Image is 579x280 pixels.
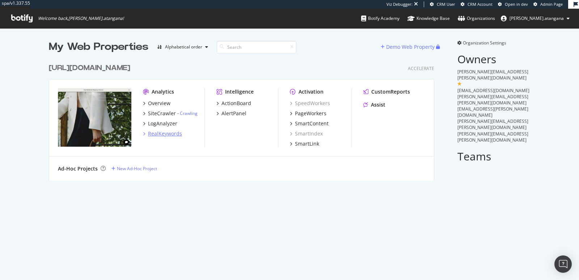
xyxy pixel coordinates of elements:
[295,110,326,117] div: PageWorkers
[386,43,435,51] div: Demo Web Property
[225,88,254,95] div: Intelligence
[457,150,530,162] h2: Teams
[180,110,198,116] a: Crawling
[290,100,330,107] a: SpeedWorkers
[437,1,455,7] span: CRM User
[177,110,198,116] div: -
[430,1,455,7] a: CRM User
[221,110,246,117] div: AlertPanel
[216,110,246,117] a: AlertPanel
[143,130,182,137] a: RealKeywords
[49,40,148,54] div: My Web Properties
[217,41,296,53] input: Search
[371,88,410,95] div: CustomReports
[148,130,182,137] div: RealKeywords
[58,88,131,147] img: https://demellierlondon.com/
[290,140,319,147] a: SmartLink
[295,120,329,127] div: SmartContent
[148,120,177,127] div: LogAnalyzer
[361,15,400,22] div: Botify Academy
[457,87,529,94] span: [EMAIL_ADDRESS][DOMAIN_NAME]
[290,110,326,117] a: PageWorkers
[540,1,563,7] span: Admin Page
[457,69,528,81] span: [PERSON_NAME][EMAIL_ADDRESS][PERSON_NAME][DOMAIN_NAME]
[457,131,528,143] span: [PERSON_NAME][EMAIL_ADDRESS][PERSON_NAME][DOMAIN_NAME]
[371,101,385,108] div: Assist
[458,15,495,22] div: Organizations
[495,13,575,24] button: [PERSON_NAME].atangana
[381,41,436,53] button: Demo Web Property
[148,110,176,117] div: SiteCrawler
[457,94,528,106] span: [PERSON_NAME][EMAIL_ADDRESS][PERSON_NAME][DOMAIN_NAME]
[457,106,528,118] span: [EMAIL_ADDRESS][PERSON_NAME][DOMAIN_NAME]
[148,100,170,107] div: Overview
[407,9,450,28] a: Knowledge Base
[221,100,251,107] div: ActionBoard
[111,165,157,172] a: New Ad-Hoc Project
[38,16,124,21] span: Welcome back, [PERSON_NAME].atangana !
[386,1,413,7] div: Viz Debugger:
[461,1,493,7] a: CRM Account
[408,65,434,72] div: Accelerate
[143,120,177,127] a: LogAnalyzer
[299,88,324,95] div: Activation
[165,45,202,49] div: Alphabetical order
[468,1,493,7] span: CRM Account
[363,88,410,95] a: CustomReports
[463,40,506,46] span: Organization Settings
[152,88,174,95] div: Analytics
[554,255,572,273] div: Open Intercom Messenger
[290,130,323,137] a: SmartIndex
[154,41,211,53] button: Alphabetical order
[49,54,440,181] div: grid
[381,44,436,50] a: Demo Web Property
[49,63,130,73] div: [URL][DOMAIN_NAME]
[407,15,450,22] div: Knowledge Base
[49,63,133,73] a: [URL][DOMAIN_NAME]
[290,120,329,127] a: SmartContent
[216,100,251,107] a: ActionBoard
[457,118,528,130] span: [PERSON_NAME][EMAIL_ADDRESS][PERSON_NAME][DOMAIN_NAME]
[505,1,528,7] span: Open in dev
[533,1,563,7] a: Admin Page
[117,165,157,172] div: New Ad-Hoc Project
[143,110,198,117] a: SiteCrawler- Crawling
[458,9,495,28] a: Organizations
[58,165,98,172] div: Ad-Hoc Projects
[457,53,530,65] h2: Owners
[510,15,564,21] span: renaud.atangana
[498,1,528,7] a: Open in dev
[143,100,170,107] a: Overview
[363,101,385,108] a: Assist
[295,140,319,147] div: SmartLink
[361,9,400,28] a: Botify Academy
